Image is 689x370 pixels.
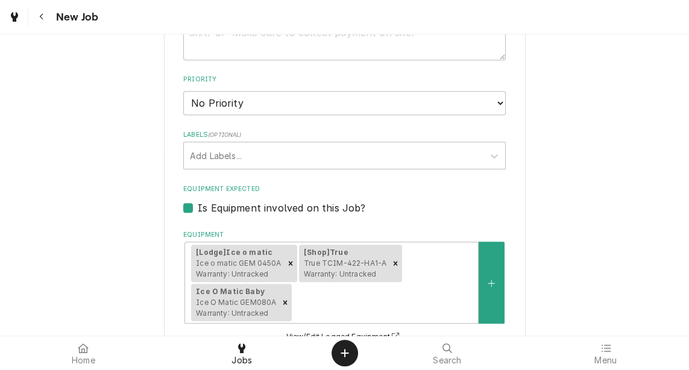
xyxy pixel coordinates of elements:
[433,356,461,365] span: Search
[304,248,348,257] strong: [Shop] True
[369,339,526,368] a: Search
[231,356,252,365] span: Jobs
[278,284,292,321] div: Remove [object Object]
[196,287,265,296] strong: Ice O Matic Baby
[183,75,506,84] label: Priority
[594,356,617,365] span: Menu
[31,6,52,28] button: Navigate back
[479,242,504,324] button: Create New Equipment
[389,245,402,282] div: Remove [object Object]
[183,130,506,140] label: Labels
[208,131,242,138] span: ( optional )
[183,230,506,240] label: Equipment
[285,330,405,345] button: View/Edit Logged Equipment
[198,201,365,215] label: Is Equipment involved on this Job?
[52,9,98,25] span: New Job
[183,75,506,115] div: Priority
[527,339,684,368] a: Menu
[488,279,495,287] svg: Create New Equipment
[183,130,506,169] div: Labels
[332,340,358,366] button: Create Object
[304,259,386,278] span: True TCIM-422-HA1-A Warranty: Untracked
[5,339,162,368] a: Home
[196,298,276,318] span: Ice O Matic GEM080A Warranty: Untracked
[72,356,95,365] span: Home
[183,230,506,344] div: Equipment
[183,184,506,194] label: Equipment Expected
[196,259,281,278] span: Ice o matic GEM 0450A Warranty: Untracked
[183,184,506,215] div: Equipment Expected
[163,339,321,368] a: Jobs
[284,245,297,282] div: Remove [object Object]
[4,7,25,27] a: Go to Jobs
[196,248,272,257] strong: [Lodge] Ice o matic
